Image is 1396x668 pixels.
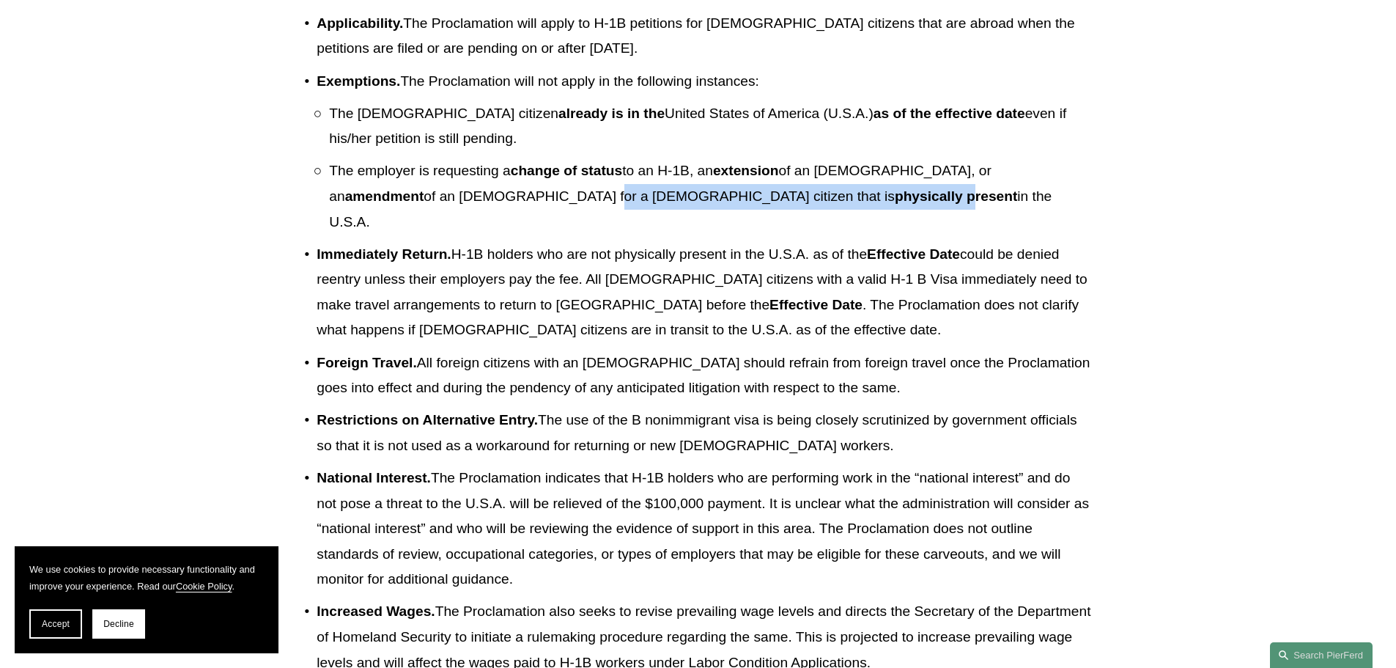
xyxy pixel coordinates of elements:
[317,470,431,485] strong: National Interest.
[317,15,403,31] strong: Applicability.
[317,69,1091,95] p: The Proclamation will not apply in the following instances:
[1270,642,1373,668] a: Search this site
[329,158,1091,235] p: The employer is requesting a to an H-1B, an of an [DEMOGRAPHIC_DATA], or an of an [DEMOGRAPHIC_DA...
[42,619,70,629] span: Accept
[867,246,960,262] strong: Effective Date
[345,188,424,204] strong: amendment
[317,408,1091,458] p: The use of the B nonimmigrant visa is being closely scrutinized by government officials so that i...
[874,106,1025,121] strong: as of the effective date
[895,188,1017,204] strong: physically present
[329,101,1091,152] p: The [DEMOGRAPHIC_DATA] citizen United States of America (U.S.A.) even if his/her petition is stil...
[511,163,622,178] strong: change of status
[103,619,134,629] span: Decline
[29,561,264,595] p: We use cookies to provide necessary functionality and improve your experience. Read our .
[769,297,863,312] strong: Effective Date
[29,609,82,639] button: Accept
[317,466,1091,592] p: The Proclamation indicates that H-1B holders who are performing work in the “national interest” a...
[176,581,232,592] a: Cookie Policy
[92,609,145,639] button: Decline
[317,603,435,619] strong: Increased Wages.
[713,163,779,178] strong: extension
[317,412,538,427] strong: Restrictions on Alternative Entry.
[558,106,665,121] strong: already is in the
[317,246,451,262] strong: Immediately Return.
[317,242,1091,343] p: H-1B holders who are not physically present in the U.S.A. as of the could be denied reentry unles...
[15,546,278,653] section: Cookie banner
[317,355,417,370] strong: Foreign Travel.
[317,350,1091,401] p: All foreign citizens with an [DEMOGRAPHIC_DATA] should refrain from foreign travel once the Procl...
[317,73,400,89] strong: Exemptions.
[317,11,1091,62] p: The Proclamation will apply to H-1B petitions for [DEMOGRAPHIC_DATA] citizens that are abroad whe...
